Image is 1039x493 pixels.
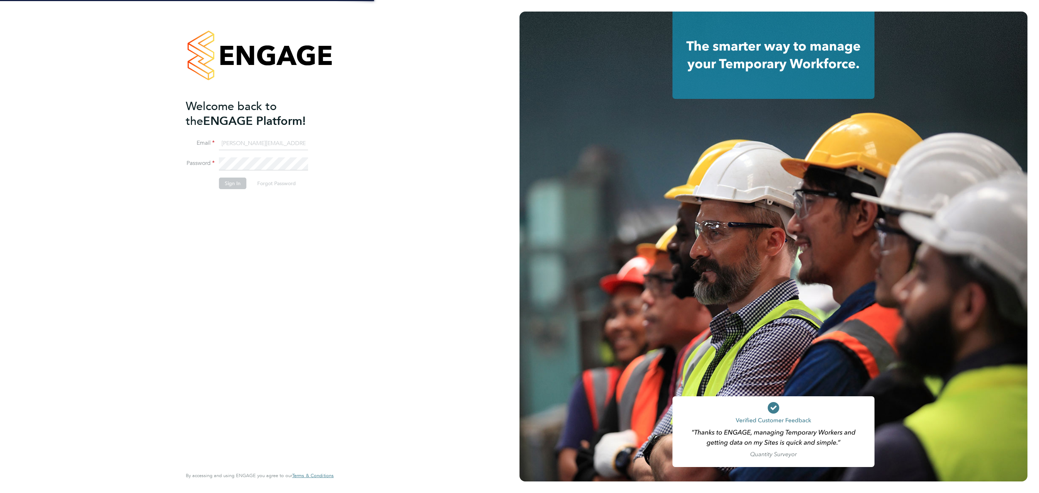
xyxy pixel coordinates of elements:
span: Terms & Conditions [292,472,334,479]
a: Terms & Conditions [292,473,334,479]
span: Welcome back to the [186,99,277,128]
span: By accessing and using ENGAGE you agree to our [186,472,334,479]
label: Email [186,139,215,147]
label: Password [186,160,215,167]
button: Sign In [219,178,246,189]
h2: ENGAGE Platform! [186,99,326,128]
button: Forgot Password [251,178,302,189]
input: Enter your work email... [219,137,308,150]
